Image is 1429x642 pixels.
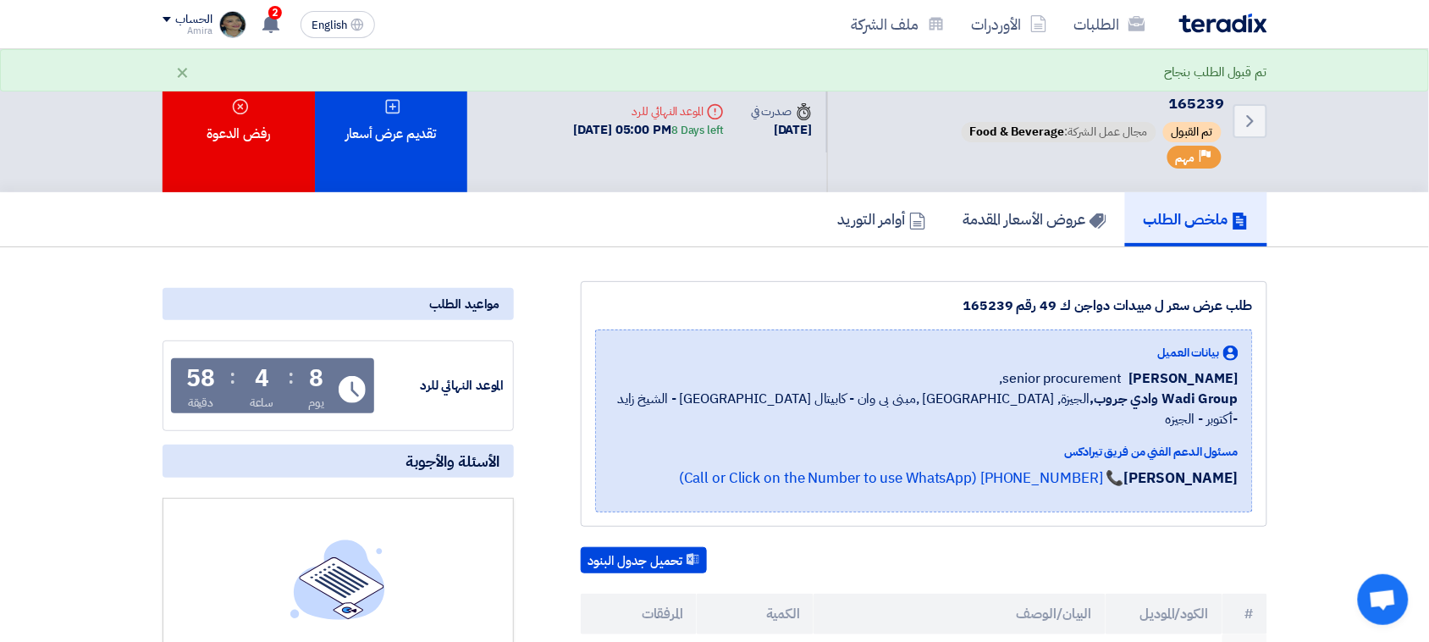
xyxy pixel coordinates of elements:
[188,394,214,412] div: دقيقة
[301,11,375,38] button: English
[819,192,945,246] a: أوامر التوريد
[1222,594,1267,634] th: #
[1158,344,1220,362] span: بيانات العميل
[1144,209,1249,229] h5: ملخص الطلب
[1125,192,1267,246] a: ملخص الطلب
[1061,4,1159,44] a: الطلبات
[574,102,724,120] div: الموعد النهائي للرد
[163,49,315,192] div: رفض الدعوة
[610,443,1239,461] div: مسئول الدعم الفني من فريق تيرادكس
[268,6,282,19] span: 2
[1163,122,1222,142] span: تم القبول
[288,362,294,392] div: :
[581,547,707,574] button: تحميل جدول البنود
[163,288,514,320] div: مواعيد الطلب
[610,389,1239,429] span: الجيزة, [GEOGRAPHIC_DATA] ,مبنى بى وان - كابيتال [GEOGRAPHIC_DATA] - الشيخ زايد -أكتوبر - الجيزه
[751,102,812,120] div: صدرت في
[229,362,235,392] div: :
[1164,63,1266,82] div: تم قبول الطلب بنجاح
[838,209,926,229] h5: أوامر التوريد
[312,19,347,31] span: English
[595,296,1253,316] div: طلب عرض سعر ل مبيدات دواجن ك 49 رقم 165239
[309,367,323,390] div: 8
[1124,468,1239,489] strong: [PERSON_NAME]
[838,4,958,44] a: ملف الشركة
[963,209,1106,229] h5: عروض الأسعار المقدمة
[1176,150,1195,166] span: مهم
[1129,368,1239,389] span: [PERSON_NAME]
[671,122,724,139] div: 8 Days left
[814,594,1106,634] th: البيان/الوصف
[970,123,1065,141] span: Food & Beverage
[945,192,1125,246] a: عروض الأسعار المقدمة
[176,13,212,27] div: الحساب
[1090,389,1239,409] b: Wadi Group وادي جروب,
[308,394,324,412] div: يوم
[1358,574,1409,625] div: Open chat
[581,594,698,634] th: المرفقات
[1179,14,1267,33] img: Teradix logo
[1000,368,1123,389] span: senior procurement,
[1106,594,1222,634] th: الكود/الموديل
[848,69,1225,113] h5: طلب عرض سعر ل مبيدات دواجن ك 49 رقم 165239
[255,367,269,390] div: 4
[679,468,1124,489] a: 📞 [PHONE_NUMBER] (Call or Click on the Number to use WhatsApp)
[574,120,724,140] div: [DATE] 05:00 PM
[895,69,1225,114] span: طلب عرض سعر ل مبيدات دواجن ك 49 رقم 165239
[176,62,190,82] div: ×
[290,540,385,619] img: empty_state_list.svg
[378,376,505,396] div: الموعد النهائي للرد
[751,120,812,140] div: [DATE]
[163,26,212,36] div: Amira
[958,4,1061,44] a: الأوردرات
[186,367,215,390] div: 58
[697,594,814,634] th: الكمية
[962,122,1156,142] span: مجال عمل الشركة:
[219,11,246,38] img: baffeccee_1696439281445.jpg
[250,394,274,412] div: ساعة
[406,451,500,471] span: الأسئلة والأجوبة
[315,49,467,192] div: تقديم عرض أسعار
